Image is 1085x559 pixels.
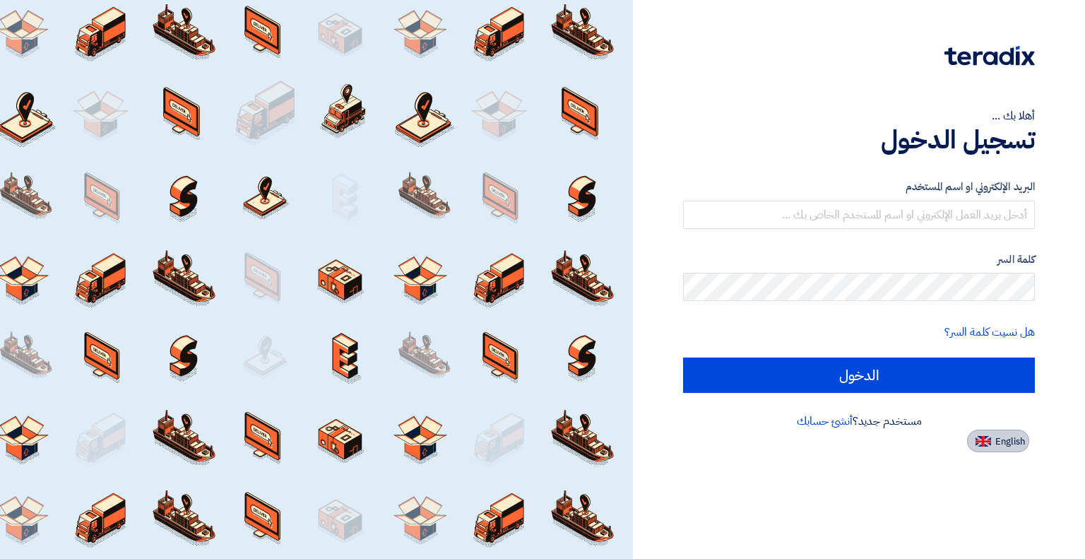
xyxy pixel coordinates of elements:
[944,324,1035,341] a: هل نسيت كلمة السر؟
[683,201,1035,229] input: أدخل بريد العمل الإلكتروني او اسم المستخدم الخاص بك ...
[683,252,1035,268] label: كلمة السر
[683,358,1035,393] input: الدخول
[944,46,1035,66] img: Teradix logo
[797,413,853,430] a: أنشئ حسابك
[976,436,991,447] img: en-US.png
[967,430,1029,452] button: English
[683,124,1035,155] h1: تسجيل الدخول
[683,413,1035,430] div: مستخدم جديد؟
[683,107,1035,124] div: أهلا بك ...
[683,179,1035,195] label: البريد الإلكتروني او اسم المستخدم
[995,437,1025,447] span: English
